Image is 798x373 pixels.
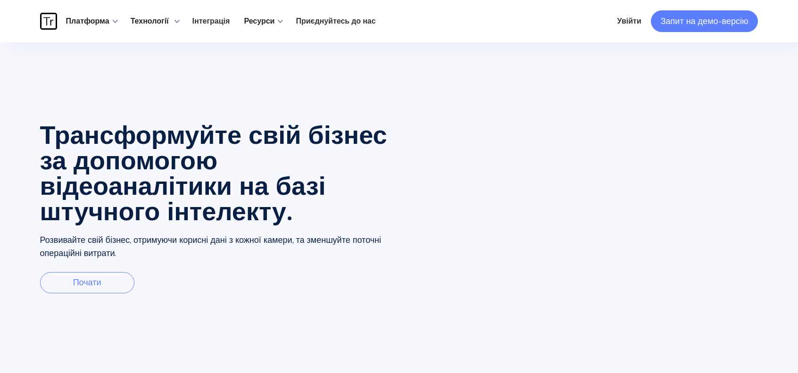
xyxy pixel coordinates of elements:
[59,7,119,35] div: Платформа
[40,272,134,293] a: Почати
[40,13,59,30] a: дім
[40,13,57,30] img: Логотип Traces
[73,277,101,288] font: Почати
[296,16,375,26] font: Приєднуйтесь до нас
[651,10,758,32] a: Запит на демо-версію
[40,234,381,259] font: Розвивайте свій бізнес, отримуючи корисні дані з кожної камери, та зменшуйте поточні операційні в...
[192,16,230,26] font: Інтеграція
[244,16,274,26] font: Ресурси
[40,118,387,229] font: Трансформуйте свій бізнес за допомогою відеоаналітики на базі штучного інтелекту.
[131,16,169,26] font: Технології
[237,7,284,35] div: Ресурси
[185,7,237,35] a: Інтеграція
[124,7,181,35] div: Технології
[610,7,648,35] a: Увійти
[289,7,382,35] a: Приєднуйтесь до нас
[66,16,109,26] font: Платформа
[661,16,748,27] font: Запит на демо-версію
[617,16,641,26] font: Увійти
